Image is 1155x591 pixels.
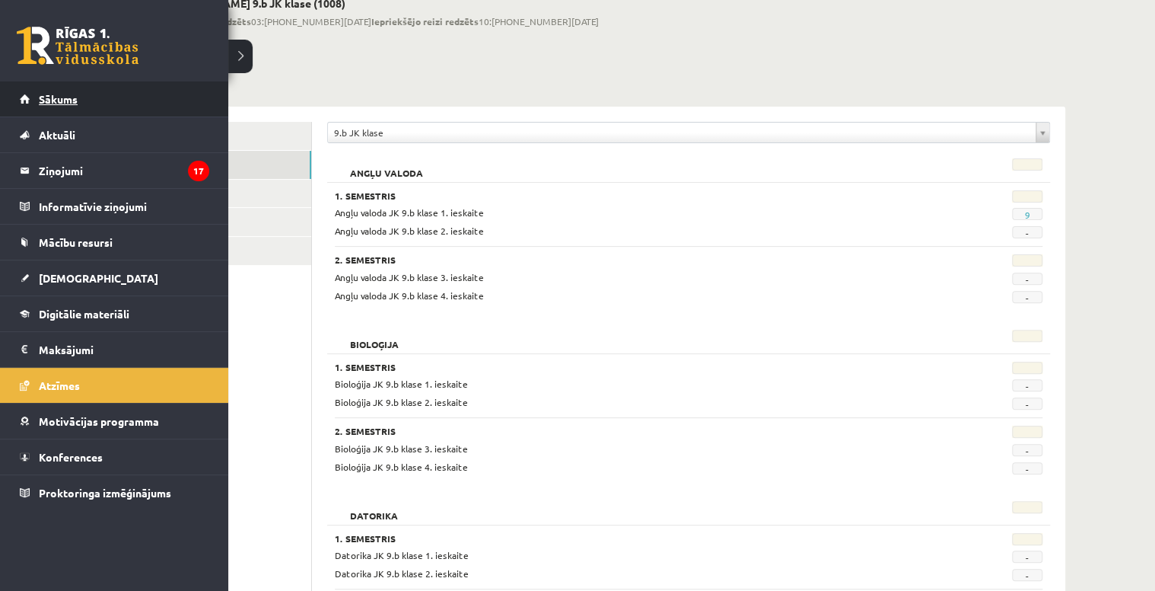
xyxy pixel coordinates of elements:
a: Sākums [20,81,209,117]
b: Iepriekšējo reizi redzēts [371,15,479,27]
a: Digitālie materiāli [20,296,209,331]
span: Bioloģija JK 9.b klase 1. ieskaite [335,378,468,390]
span: - [1012,462,1042,474]
span: Bioloģija JK 9.b klase 2. ieskaite [335,396,468,408]
a: 9 [1024,209,1029,221]
span: Bioloģija JK 9.b klase 3. ieskaite [335,442,468,455]
h3: 1. Semestris [335,190,921,201]
span: 03:[PHONE_NUMBER][DATE] 10:[PHONE_NUMBER][DATE] [163,14,599,28]
h2: Angļu valoda [335,158,438,174]
h2: Datorika [335,501,413,516]
span: Mācību resursi [39,235,113,249]
span: Angļu valoda JK 9.b klase 4. ieskaite [335,289,484,302]
span: Angļu valoda JK 9.b klase 3. ieskaite [335,271,484,283]
span: Atzīmes [39,379,80,392]
h3: 1. Semestris [335,362,921,372]
span: Datorika JK 9.b klase 2. ieskaite [335,567,469,580]
a: 9.b JK klase [328,123,1049,142]
span: Angļu valoda JK 9.b klase 2. ieskaite [335,225,484,237]
a: Atzīmes [20,368,209,403]
a: Aktuāli [20,117,209,152]
span: [DEMOGRAPHIC_DATA] [39,271,158,285]
span: Angļu valoda JK 9.b klase 1. ieskaite [335,206,484,219]
h3: 2. Semestris [335,426,921,436]
h3: 2. Semestris [335,254,921,265]
span: - [1012,226,1042,238]
span: - [1012,273,1042,285]
a: Proktoringa izmēģinājums [20,475,209,510]
span: - [1012,291,1042,303]
a: Informatīvie ziņojumi [20,189,209,224]
span: - [1012,569,1042,581]
span: 9.b JK klase [334,123,1029,142]
legend: Informatīvie ziņojumi [39,189,209,224]
i: 17 [188,161,209,181]
span: Digitālie materiāli [39,307,129,321]
span: Konferences [39,450,103,464]
span: Proktoringa izmēģinājums [39,486,171,500]
legend: Ziņojumi [39,153,209,188]
span: - [1012,444,1042,456]
h3: 1. Semestris [335,533,921,544]
span: - [1012,379,1042,391]
a: Mācību resursi [20,225,209,260]
a: [DEMOGRAPHIC_DATA] [20,260,209,295]
a: Rīgas 1. Tālmācības vidusskola [17,27,138,65]
span: Datorika JK 9.b klase 1. ieskaite [335,549,469,561]
span: Sākums [39,92,78,106]
span: Motivācijas programma [39,414,159,428]
h2: Bioloģija [335,330,414,345]
a: Maksājumi [20,332,209,367]
a: Motivācijas programma [20,404,209,439]
span: - [1012,398,1042,410]
span: Bioloģija JK 9.b klase 4. ieskaite [335,461,468,473]
a: Ziņojumi17 [20,153,209,188]
legend: Maksājumi [39,332,209,367]
a: Konferences [20,439,209,474]
span: Aktuāli [39,128,75,142]
span: - [1012,551,1042,563]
